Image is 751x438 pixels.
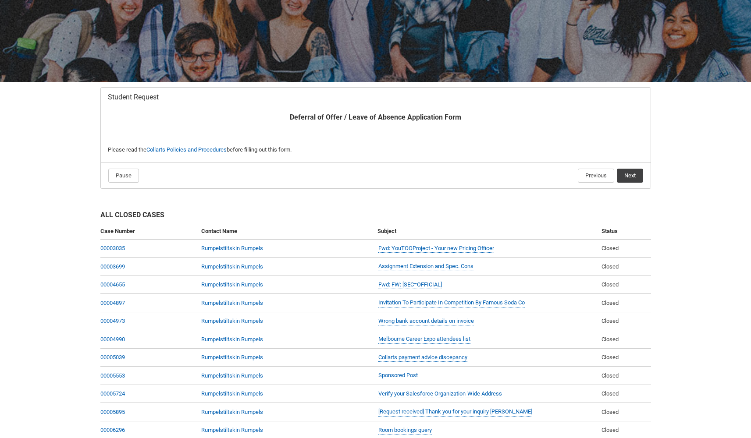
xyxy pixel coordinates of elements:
span: Closed [602,263,619,270]
span: Closed [602,336,619,343]
a: Invitation To Participate In Competition By Famous Soda Co [378,298,525,307]
th: Subject [374,223,598,240]
a: Fwd: FW: [SEC=OFFICIAL] [378,280,442,290]
a: Wrong bank account details on invoice [378,317,474,326]
a: [Request received] Thank you for your inquiry [PERSON_NAME] [378,407,532,417]
a: Collarts Policies and Procedures [146,146,227,153]
a: Rumpelstiltskin Rumpels [201,263,263,270]
article: Redu_Student_Request flow [100,87,651,189]
a: Rumpelstiltskin Rumpels [201,354,263,360]
a: 00006296 [100,427,125,433]
th: Contact Name [198,223,374,240]
span: Closed [602,300,619,306]
p: Please read the before filling out this form. [108,145,644,154]
button: Next [617,169,643,183]
th: Case Number [100,223,198,240]
a: 00005724 [100,390,125,397]
a: Collarts payment advice discepancy [378,353,467,362]
a: 00005039 [100,354,125,360]
a: Rumpelstiltskin Rumpels [201,281,263,288]
a: Rumpelstiltskin Rumpels [201,372,263,379]
a: Rumpelstiltskin Rumpels [201,336,263,343]
a: 00004655 [100,281,125,288]
span: Student Request [108,93,159,102]
span: Closed [602,390,619,397]
button: Previous [578,169,614,183]
a: Rumpelstiltskin Rumpels [201,427,263,433]
a: Rumpelstiltskin Rumpels [201,300,263,306]
a: Verify your Salesforce Organization-Wide Address [378,389,502,399]
a: Rumpelstiltskin Rumpels [201,245,263,251]
span: Closed [602,354,619,360]
a: Rumpelstiltskin Rumpels [201,318,263,324]
a: Rumpelstiltskin Rumpels [201,390,263,397]
a: Rumpelstiltskin Rumpels [201,409,263,415]
span: Closed [602,372,619,379]
a: 00004973 [100,318,125,324]
th: Status [598,223,651,240]
button: Pause [108,169,139,183]
a: 00003035 [100,245,125,251]
a: Assignment Extension and Spec. Cons [378,262,473,271]
a: Fwd: YouTOOProject - Your new Pricing Officer [378,244,494,253]
span: Closed [602,245,619,251]
a: Room bookings query [378,426,432,435]
a: 00003699 [100,263,125,270]
a: 00005553 [100,372,125,379]
b: Deferral of Offer / Leave of Absence Application Form [290,113,461,121]
h2: All Closed Cases [100,210,651,223]
a: Sponsored Post [378,371,418,380]
span: Closed [602,427,619,433]
a: 00004897 [100,300,125,306]
a: 00005895 [100,409,125,415]
span: Closed [602,318,619,324]
span: Closed [602,281,619,288]
a: Melbourne Career Expo attendees list [378,335,470,344]
a: 00004990 [100,336,125,343]
span: Closed [602,409,619,415]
